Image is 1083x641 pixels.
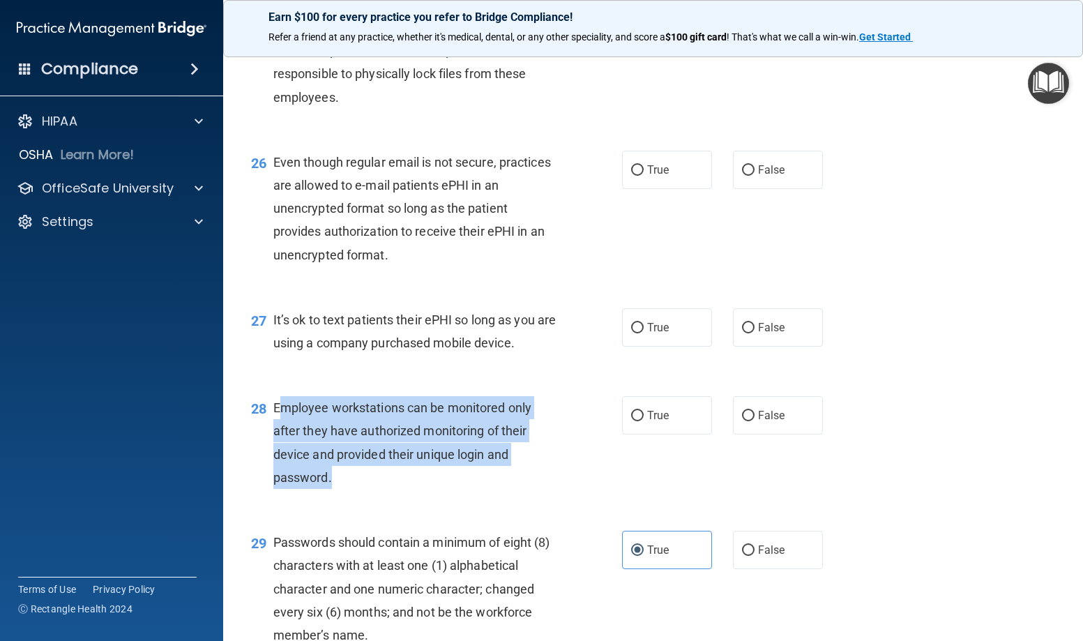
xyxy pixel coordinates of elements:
span: Even though regular email is not secure, practices are allowed to e-mail patients ePHI in an unen... [273,155,551,262]
p: OfficeSafe University [42,180,174,197]
a: HIPAA [17,113,203,130]
a: OfficeSafe University [17,180,203,197]
span: 26 [251,155,266,172]
input: False [742,165,755,176]
span: False [758,163,785,176]
span: True [647,409,669,422]
span: False [758,543,785,557]
a: Privacy Policy [93,582,156,596]
span: 29 [251,535,266,552]
p: Earn $100 for every practice you refer to Bridge Compliance! [268,10,1038,24]
span: It’s ok to text patients their ePHI so long as you are using a company purchased mobile device. [273,312,556,350]
img: PMB logo [17,15,206,43]
input: False [742,411,755,421]
span: False [758,409,785,422]
span: Refer a friend at any practice, whether it's medical, dental, or any other speciality, and score a [268,31,665,43]
span: ! That's what we call a win-win. [727,31,859,43]
h4: Compliance [41,59,138,79]
p: Settings [42,213,93,230]
input: True [631,165,644,176]
strong: $100 gift card [665,31,727,43]
span: Employee workstations can be monitored only after they have authorized monitoring of their device... [273,400,531,485]
p: OSHA [19,146,54,163]
input: False [742,545,755,556]
span: Ⓒ Rectangle Health 2024 [18,602,132,616]
a: Terms of Use [18,582,76,596]
button: Open Resource Center [1028,63,1069,104]
input: False [742,323,755,333]
span: 28 [251,400,266,417]
span: False [758,321,785,334]
span: Certain employees may not be required to have access to patient records. The practice is responsi... [273,20,539,105]
span: 27 [251,312,266,329]
span: True [647,321,669,334]
input: True [631,323,644,333]
span: True [647,543,669,557]
span: True [647,163,669,176]
p: HIPAA [42,113,77,130]
input: True [631,545,644,556]
a: Settings [17,213,203,230]
strong: Get Started [859,31,911,43]
input: True [631,411,644,421]
a: Get Started [859,31,913,43]
p: Learn More! [61,146,135,163]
